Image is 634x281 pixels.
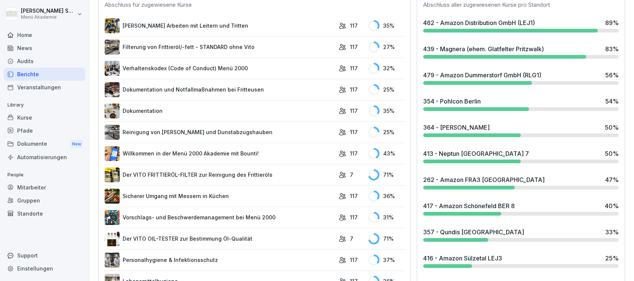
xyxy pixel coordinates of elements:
[368,63,404,74] div: 32 %
[4,41,85,55] a: News
[420,146,622,166] a: 413 - Neptun [GEOGRAPHIC_DATA] 750%
[420,172,622,192] a: 262 - Amazon FRA3 [GEOGRAPHIC_DATA]47%
[350,86,358,93] p: 117
[420,198,622,219] a: 417 - Amazon Schönefeld BER 840%
[368,233,404,244] div: 71 %
[420,41,622,62] a: 439 - Magnera (ehem. Glatfelter Pritzwalk)83%
[105,253,335,268] a: Personalhygiene & Infektionsschutz
[423,201,515,210] div: 417 - Amazon Schönefeld BER 8
[368,169,404,180] div: 71 %
[105,18,120,33] img: v7bxruicv7vvt4ltkcopmkzf.png
[350,149,358,157] p: 117
[605,254,619,263] div: 25 %
[420,68,622,88] a: 479 - Amazon Dummerstorf GmbH (RLG1)56%
[4,249,85,262] div: Support
[350,256,358,264] p: 117
[21,8,76,14] p: [PERSON_NAME] Schülzke
[350,128,358,136] p: 117
[423,18,535,27] div: 462 - Amazon Distribution GmbH (LEJ1)
[105,231,120,246] img: up30sq4qohmlf9oyka1pt50j.png
[423,123,490,132] div: 364 - [PERSON_NAME]
[4,262,85,275] a: Einstellungen
[423,44,544,53] div: 439 - Magnera (ehem. Glatfelter Pritzwalk)
[605,201,619,210] div: 40 %
[423,97,481,106] div: 354 - Pohlcon Berlin
[4,137,85,151] a: DokumenteNew
[4,81,85,94] a: Veranstaltungen
[105,125,120,140] img: mfnj94a6vgl4cypi86l5ezmw.png
[350,107,358,115] p: 117
[4,68,85,81] a: Berichte
[105,189,335,204] a: Sicherer Umgang mit Messern in Küchen
[350,235,353,243] p: 7
[368,127,404,138] div: 25 %
[105,61,120,76] img: hh3kvobgi93e94d22i1c6810.png
[605,18,619,27] div: 89 %
[350,43,358,51] p: 117
[423,254,502,263] div: 416 - Amazon Sülzetal LEJ3
[368,41,404,53] div: 27 %
[105,82,120,97] img: t30obnioake0y3p0okzoia1o.png
[423,1,619,9] div: Abschluss aller zugewiesenen Kurse pro Standort
[105,231,335,246] a: Der VITO OIL-TESTER zur Bestimmung Öl-Qualität
[368,148,404,159] div: 43 %
[105,104,335,118] a: Dokumentation
[4,169,85,181] p: People
[105,82,335,97] a: Dokumentation und Notfallmaßnahmen bei Fritteusen
[350,171,353,179] p: 7
[605,97,619,106] div: 54 %
[105,167,120,182] img: lxawnajjsce9vyoprlfqagnf.png
[605,175,619,184] div: 47 %
[605,44,619,53] div: 83 %
[368,254,404,266] div: 37 %
[105,40,120,55] img: lnrteyew03wyeg2dvomajll7.png
[4,55,85,68] a: Audits
[105,125,335,140] a: Reinigung von [PERSON_NAME] und Dunstabzugshauben
[368,84,404,95] div: 25 %
[70,140,83,148] div: New
[368,212,404,223] div: 31 %
[4,137,85,151] div: Dokumente
[350,192,358,200] p: 117
[350,213,358,221] p: 117
[4,99,85,111] p: Library
[605,71,619,80] div: 56 %
[420,15,622,35] a: 462 - Amazon Distribution GmbH (LEJ1)89%
[423,175,545,184] div: 262 - Amazon FRA3 [GEOGRAPHIC_DATA]
[4,124,85,137] a: Pfade
[4,28,85,41] a: Home
[105,253,120,268] img: tq1iwfpjw7gb8q143pboqzza.png
[4,181,85,194] a: Mitarbeiter
[105,61,335,76] a: Verhaltenskodex (Code of Conduct) Menü 2000
[105,167,335,182] a: Der VITO FRITTIERÖL-FILTER zur Reinigung des Frittieröls
[420,94,622,114] a: 354 - Pohlcon Berlin54%
[105,1,404,9] div: Abschluss für zugewiesene Kurse
[368,20,404,31] div: 35 %
[368,105,404,117] div: 35 %
[105,210,120,225] img: m8bvy8z8kneahw7tpdkl7btm.png
[420,120,622,140] a: 364 - [PERSON_NAME]50%
[420,225,622,245] a: 357 - Qundis [GEOGRAPHIC_DATA]33%
[4,194,85,207] a: Gruppen
[350,64,358,72] p: 117
[605,123,619,132] div: 50 %
[420,251,622,271] a: 416 - Amazon Sülzetal LEJ325%
[423,149,529,158] div: 413 - Neptun [GEOGRAPHIC_DATA] 7
[423,71,541,80] div: 479 - Amazon Dummerstorf GmbH (RLG1)
[105,189,120,204] img: bnqppd732b90oy0z41dk6kj2.png
[105,104,120,118] img: jg117puhp44y4en97z3zv7dk.png
[605,149,619,158] div: 50 %
[4,151,85,164] a: Automatisierungen
[350,22,358,30] p: 117
[4,111,85,124] a: Kurse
